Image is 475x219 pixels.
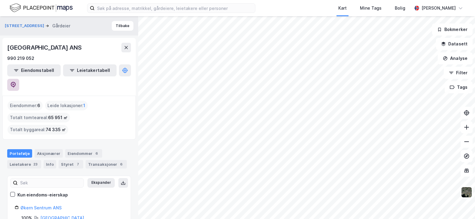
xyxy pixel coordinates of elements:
[45,101,88,110] div: Leide lokasjoner :
[46,126,66,133] span: 74 335 ㎡
[95,4,255,13] input: Søk på adresse, matrikkel, gårdeiere, leietakere eller personer
[461,187,472,198] img: 9k=
[48,114,68,121] span: 65 951 ㎡
[83,102,85,109] span: 1
[44,160,56,168] div: Info
[18,178,84,187] input: Søk
[7,55,34,62] div: 990 219 052
[7,64,61,76] button: Eiendomstabell
[87,178,115,188] button: Ekspander
[35,149,63,158] div: Aksjonærer
[17,191,68,199] div: Kun eiendoms-eierskap
[86,160,127,168] div: Transaksjoner
[20,205,62,210] a: Økern Sentrum ANS
[445,190,475,219] iframe: Chat Widget
[75,161,81,167] div: 7
[7,149,32,158] div: Portefølje
[118,161,124,167] div: 6
[7,160,41,168] div: Leietakere
[432,23,473,35] button: Bokmerker
[360,5,382,12] div: Mine Tags
[65,149,102,158] div: Eiendommer
[8,101,43,110] div: Eiendommer :
[395,5,405,12] div: Bolig
[445,81,473,93] button: Tags
[438,52,473,64] button: Analyse
[63,64,117,76] button: Leietakertabell
[59,160,83,168] div: Styret
[10,3,73,13] img: logo.f888ab2527a4732fd821a326f86c7f29.svg
[52,22,70,29] div: Gårdeier
[338,5,347,12] div: Kart
[112,21,133,31] button: Tilbake
[37,102,40,109] span: 6
[7,43,83,52] div: [GEOGRAPHIC_DATA] ANS
[436,38,473,50] button: Datasett
[32,161,39,167] div: 23
[94,150,100,156] div: 6
[8,113,70,122] div: Totalt tomteareal :
[5,23,45,29] button: [STREET_ADDRESS]
[444,67,473,79] button: Filter
[8,125,68,134] div: Totalt byggareal :
[422,5,456,12] div: [PERSON_NAME]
